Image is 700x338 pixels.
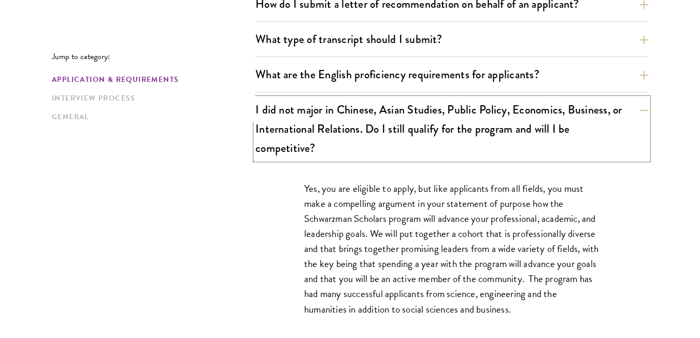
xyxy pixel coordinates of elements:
p: Yes, you are eligible to apply, but like applicants from all fields, you must make a compelling a... [304,181,599,317]
button: What are the English proficiency requirements for applicants? [255,63,648,86]
a: Application & Requirements [52,74,249,85]
p: Jump to category: [52,52,255,61]
button: I did not major in Chinese, Asian Studies, Public Policy, Economics, Business, or International R... [255,98,648,160]
button: What type of transcript should I submit? [255,27,648,51]
a: General [52,111,249,122]
a: Interview Process [52,93,249,104]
